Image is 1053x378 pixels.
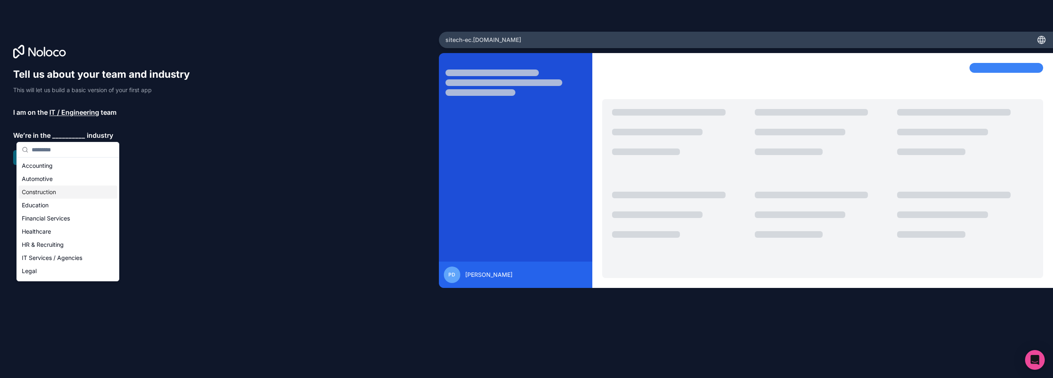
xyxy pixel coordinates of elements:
[13,68,197,81] h1: Tell us about your team and industry
[13,86,197,94] p: This will let us build a basic version of your first app
[52,130,85,140] span: __________
[465,271,513,279] span: [PERSON_NAME]
[19,251,117,264] div: IT Services / Agencies
[445,36,521,44] span: sitech-ec .[DOMAIN_NAME]
[87,130,113,140] span: industry
[19,238,117,251] div: HR & Recruiting
[17,158,119,281] div: Suggestions
[13,107,48,117] span: I am on the
[19,186,117,199] div: Construction
[19,159,117,172] div: Accounting
[19,199,117,212] div: Education
[49,107,99,117] span: IT / Engineering
[448,271,455,278] span: PD
[19,172,117,186] div: Automotive
[1025,350,1045,370] div: Open Intercom Messenger
[13,130,51,140] span: We’re in the
[19,278,117,291] div: Manufacturing
[101,107,116,117] span: team
[19,264,117,278] div: Legal
[19,212,117,225] div: Financial Services
[19,225,117,238] div: Healthcare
